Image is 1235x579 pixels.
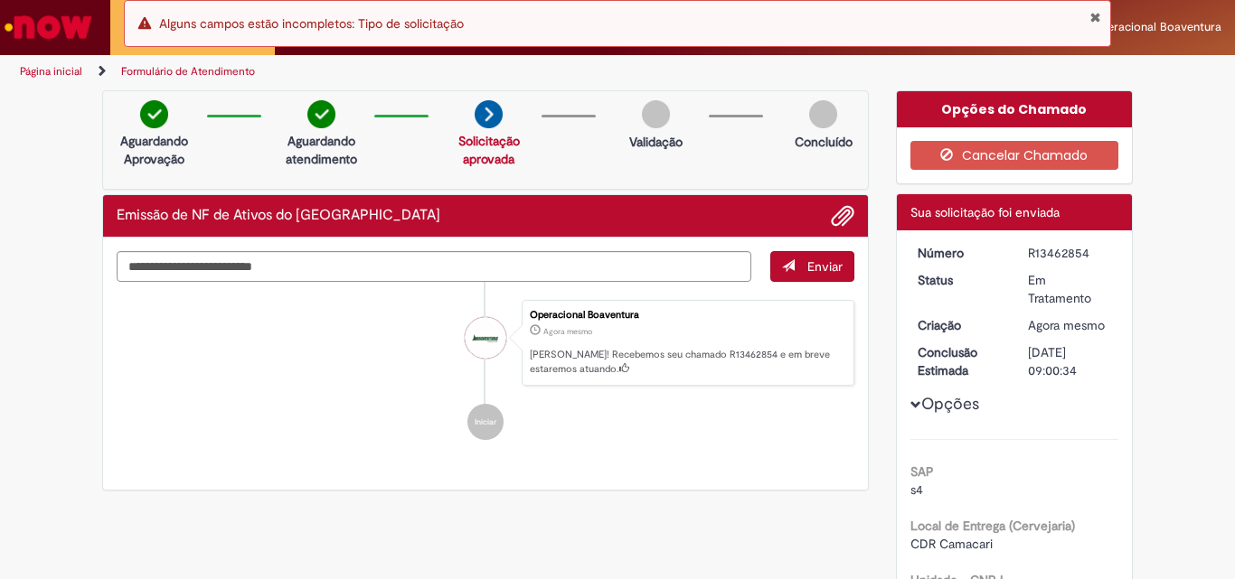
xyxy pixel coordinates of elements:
span: Operacional Boaventura [1091,19,1221,34]
div: R13462854 [1028,244,1112,262]
b: Local de Entrega (Cervejaria) [910,518,1075,534]
ul: Histórico de tíquete [117,282,854,459]
a: Página inicial [20,64,82,79]
h2: Emissão de NF de Ativos do ASVD Histórico de tíquete [117,208,440,224]
div: Opções do Chamado [897,91,1133,127]
img: img-circle-grey.png [809,100,837,128]
a: Formulário de Atendimento [121,64,255,79]
p: Aguardando atendimento [278,132,365,168]
img: img-circle-grey.png [642,100,670,128]
div: Operacional Boaventura [530,310,844,321]
b: SAP [910,463,934,480]
button: Cancelar Chamado [910,141,1119,170]
dt: Número [904,244,1015,262]
button: Fechar Notificação [1089,10,1101,24]
span: Agora mesmo [543,326,592,337]
img: check-circle-green.png [140,100,168,128]
span: Alguns campos estão incompletos: Tipo de solicitação [159,15,464,32]
div: [DATE] 09:00:34 [1028,343,1112,379]
p: Validação [629,133,683,151]
div: Operacional Boaventura [465,317,506,359]
ul: Trilhas de página [14,55,810,89]
span: Sua solicitação foi enviada [910,204,1060,220]
p: [PERSON_NAME]! Recebemos seu chamado R13462854 e em breve estaremos atuando. [530,348,844,376]
img: ServiceNow [2,9,95,45]
dt: Status [904,271,1015,289]
button: Adicionar anexos [831,204,854,228]
a: Solicitação aprovada [458,133,520,167]
span: Enviar [807,258,843,275]
div: Em Tratamento [1028,271,1112,307]
div: 29/08/2025 15:00:32 [1028,316,1112,334]
span: Agora mesmo [1028,317,1105,333]
dt: Conclusão Estimada [904,343,1015,379]
span: s4 [910,481,923,498]
span: CDR Camacari [910,536,993,552]
p: Concluído [795,133,853,151]
p: Aguardando Aprovação [110,132,198,168]
img: arrow-next.png [475,100,503,128]
li: Operacional Boaventura [117,300,854,387]
textarea: Digite sua mensagem aqui... [117,251,751,282]
button: Enviar [770,251,854,282]
time: 29/08/2025 15:00:32 [1028,317,1105,333]
img: check-circle-green.png [307,100,335,128]
dt: Criação [904,316,1015,334]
